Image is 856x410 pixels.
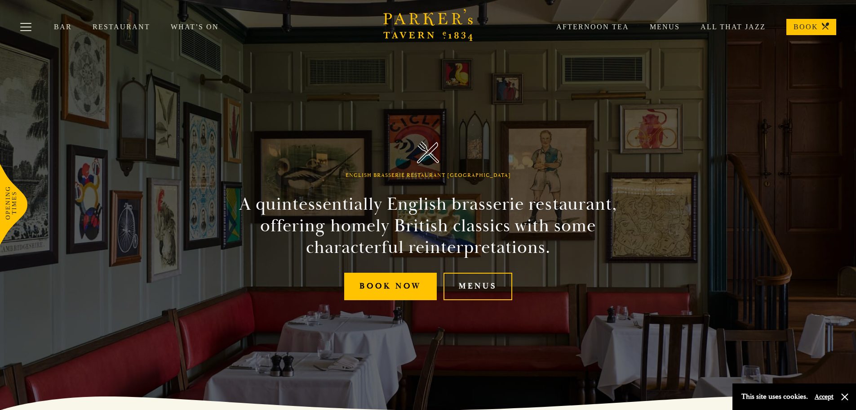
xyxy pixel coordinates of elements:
[344,273,437,300] a: Book Now
[840,392,849,401] button: Close and accept
[444,273,512,300] a: Menus
[223,194,633,258] h2: A quintessentially English brasserie restaurant, offering homely British classics with some chara...
[417,141,439,163] img: Parker's Tavern Brasserie Cambridge
[815,392,834,401] button: Accept
[346,172,511,179] h1: English Brasserie Restaurant [GEOGRAPHIC_DATA]
[741,390,808,403] p: This site uses cookies.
